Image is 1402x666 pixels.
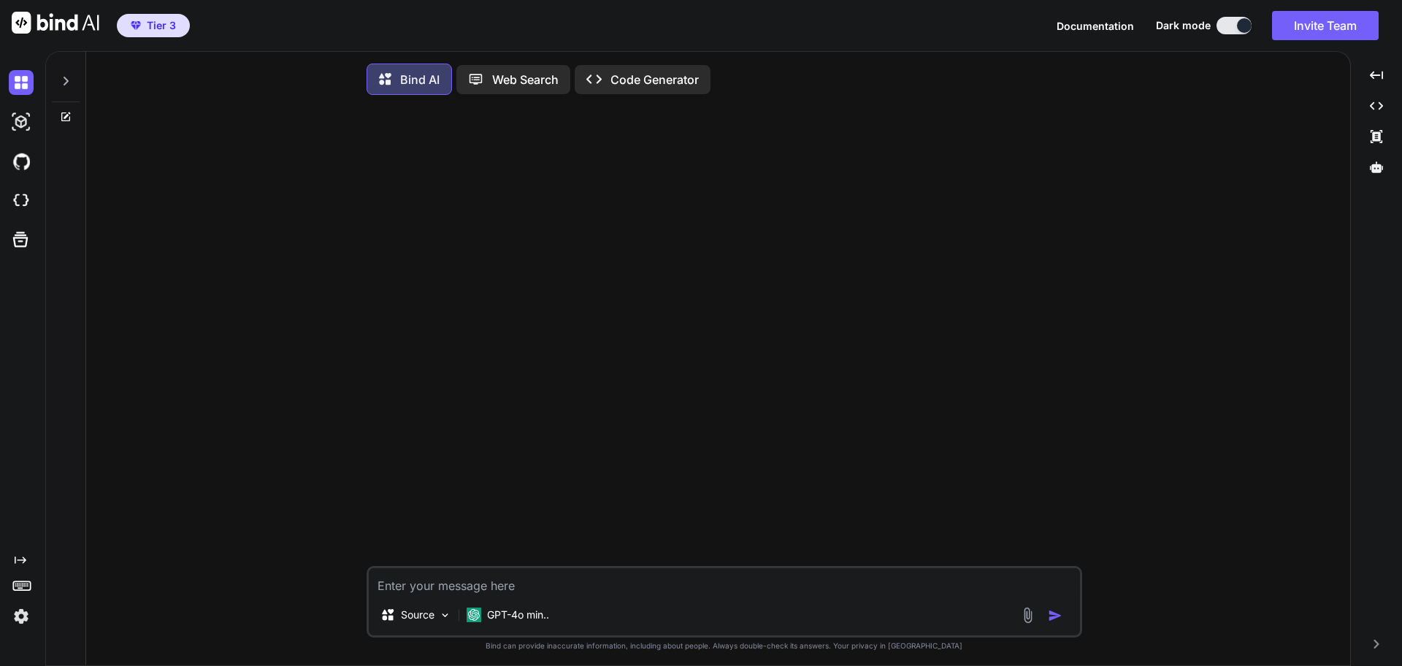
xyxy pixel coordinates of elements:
[487,608,549,622] p: GPT-4o min..
[1272,11,1379,40] button: Invite Team
[401,608,434,622] p: Source
[1057,18,1134,34] button: Documentation
[9,70,34,95] img: darkChat
[1048,608,1062,623] img: icon
[1156,18,1211,33] span: Dark mode
[1057,20,1134,32] span: Documentation
[439,609,451,621] img: Pick Models
[131,21,141,30] img: premium
[12,12,99,34] img: Bind AI
[1019,607,1036,624] img: attachment
[9,149,34,174] img: githubDark
[467,608,481,622] img: GPT-4o mini
[9,110,34,134] img: darkAi-studio
[9,604,34,629] img: settings
[117,14,190,37] button: premiumTier 3
[610,71,699,88] p: Code Generator
[400,71,440,88] p: Bind AI
[147,18,176,33] span: Tier 3
[492,71,559,88] p: Web Search
[367,640,1082,651] p: Bind can provide inaccurate information, including about people. Always double-check its answers....
[9,188,34,213] img: cloudideIcon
